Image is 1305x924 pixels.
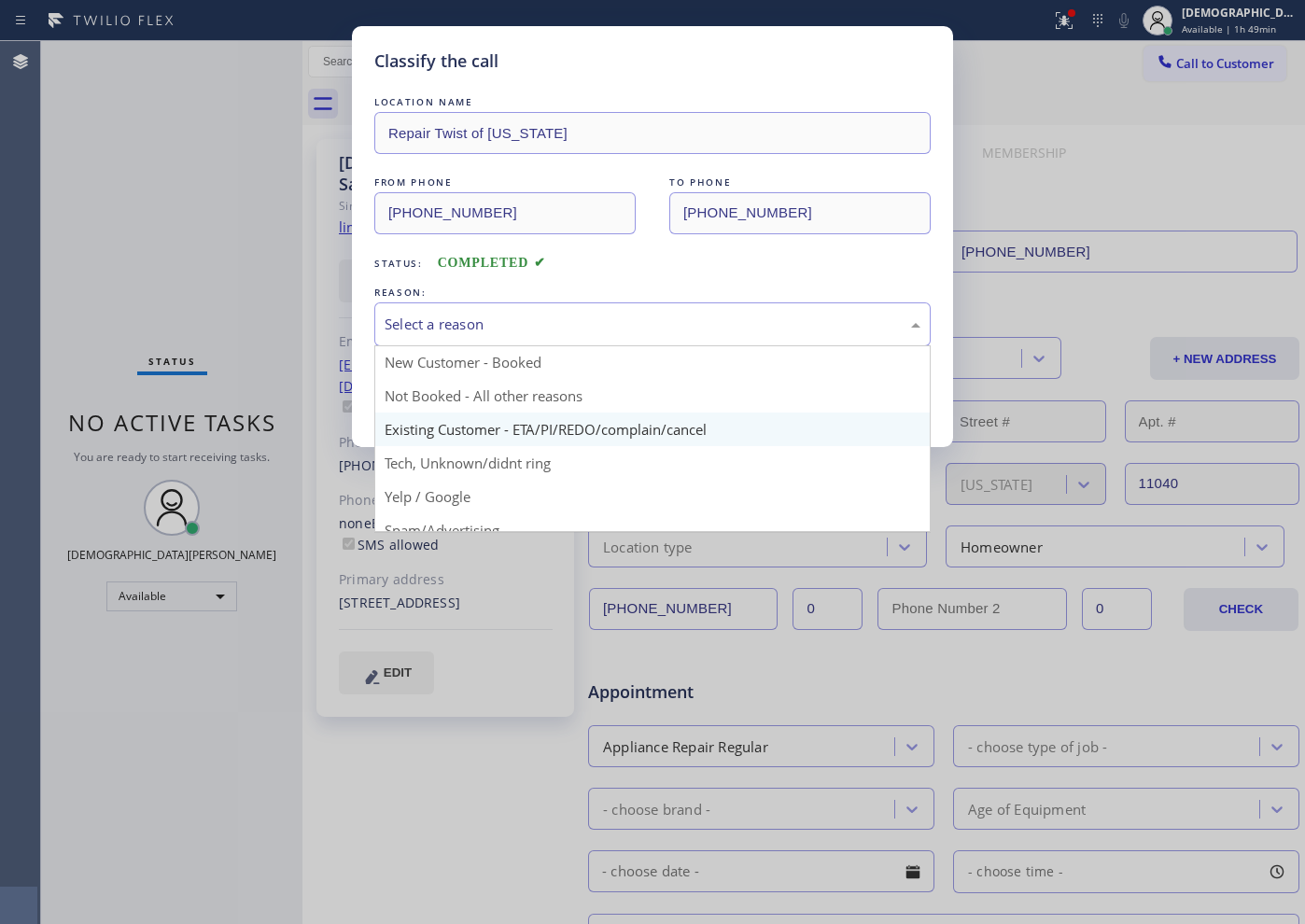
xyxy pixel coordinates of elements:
[375,345,930,379] div: New Customer - Booked
[374,257,423,270] span: Status:
[374,92,931,112] div: LOCATION NAME
[374,192,636,234] input: From phone
[669,173,931,192] div: TO PHONE
[438,256,546,270] span: COMPLETED
[374,49,498,74] h5: Classify the call
[385,314,920,335] div: Select a reason
[375,513,930,547] div: Spam/Advertising
[375,480,930,513] div: Yelp / Google
[375,446,930,480] div: Tech, Unknown/didnt ring
[374,283,931,302] div: REASON:
[669,192,931,234] input: To phone
[375,413,930,446] div: Existing Customer - ETA/PI/REDO/complain/cancel
[374,173,636,192] div: FROM PHONE
[375,379,930,413] div: Not Booked - All other reasons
